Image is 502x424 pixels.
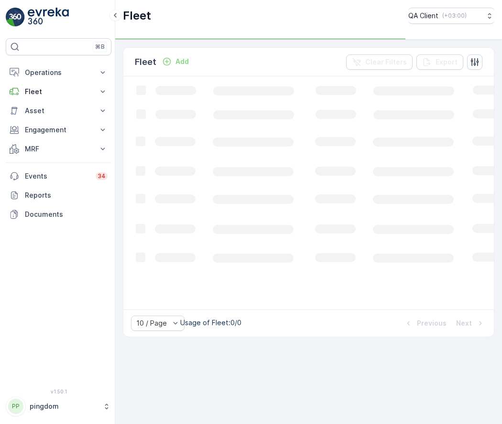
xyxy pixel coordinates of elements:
[135,55,156,69] p: Fleet
[456,318,472,328] p: Next
[455,318,486,329] button: Next
[98,172,106,180] p: 34
[6,101,111,120] button: Asset
[25,171,90,181] p: Events
[365,57,407,67] p: Clear Filters
[28,8,69,27] img: logo_light-DOdMpM7g.png
[25,210,108,219] p: Documents
[25,68,92,77] p: Operations
[408,11,438,21] p: QA Client
[95,43,105,51] p: ⌘B
[6,389,111,394] span: v 1.50.1
[6,82,111,101] button: Fleet
[6,120,111,139] button: Engagement
[6,63,111,82] button: Operations
[403,318,447,329] button: Previous
[8,399,23,414] div: PP
[417,318,447,328] p: Previous
[436,57,458,67] p: Export
[346,54,413,70] button: Clear Filters
[6,139,111,159] button: MRF
[6,167,111,186] a: Events34
[25,191,108,200] p: Reports
[25,144,92,154] p: MRF
[6,8,25,27] img: logo
[123,8,151,23] p: Fleet
[25,106,92,116] p: Asset
[6,205,111,224] a: Documents
[30,402,98,411] p: pingdom
[158,56,193,67] button: Add
[442,12,467,20] p: ( +03:00 )
[6,396,111,416] button: PPpingdom
[416,54,463,70] button: Export
[175,57,189,66] p: Add
[25,125,92,135] p: Engagement
[6,186,111,205] a: Reports
[25,87,92,96] p: Fleet
[408,8,494,24] button: QA Client(+03:00)
[180,318,241,328] p: Usage of Fleet : 0/0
